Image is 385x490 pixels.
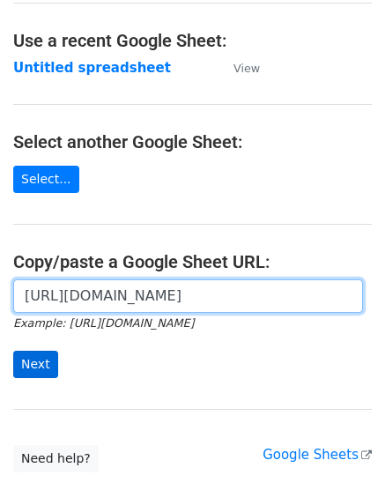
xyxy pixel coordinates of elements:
[13,251,372,272] h4: Copy/paste a Google Sheet URL:
[13,445,99,472] a: Need help?
[233,62,260,75] small: View
[13,351,58,378] input: Next
[13,30,372,51] h4: Use a recent Google Sheet:
[13,316,194,330] small: Example: [URL][DOMAIN_NAME]
[297,405,385,490] iframe: Chat Widget
[13,131,372,152] h4: Select another Google Sheet:
[263,447,372,463] a: Google Sheets
[216,60,260,76] a: View
[13,166,79,193] a: Select...
[13,279,363,313] input: Paste your Google Sheet URL here
[13,60,171,76] a: Untitled spreadsheet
